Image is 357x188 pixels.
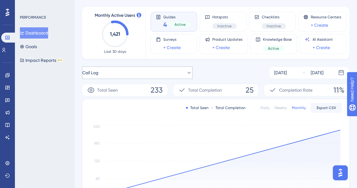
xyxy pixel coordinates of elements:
span: AI Assistant [312,37,332,42]
span: Completion Rate [279,86,312,94]
span: Resource Centers [311,15,341,20]
tspan: 180 [94,141,100,145]
span: Monthly Active Users [95,12,135,19]
button: Call Log [82,66,192,79]
div: Monthly [292,105,306,110]
div: [DATE] [274,69,287,76]
span: Need Help? [15,2,39,9]
span: Call Log [82,69,98,76]
a: + Create [311,21,328,29]
span: Hotspots [212,15,237,20]
span: Total Completion [188,86,222,94]
span: 11% [333,85,344,95]
div: Total Completion [211,105,246,110]
span: Active [174,22,186,27]
span: 25 [245,85,253,95]
div: [DATE] [311,69,323,76]
button: Dashboard [20,27,48,39]
span: Inactive [267,24,281,29]
span: 233 [151,85,163,95]
span: Export CSV [317,105,336,110]
span: 4 [163,20,167,29]
tspan: 240 [93,124,100,129]
a: + Create [212,44,230,51]
tspan: 60 [96,177,100,181]
span: Surveys [163,37,181,42]
span: Checklists [262,15,286,20]
a: + Create [312,44,330,51]
tspan: 120 [94,159,100,163]
div: Weekly [274,105,287,110]
div: BETA [57,59,63,62]
text: 1,421 [110,31,120,37]
div: Total Seen [186,105,209,110]
span: Guides [163,15,191,19]
iframe: UserGuiding AI Assistant Launcher [331,163,350,182]
span: Last 30 days [104,49,126,54]
a: + Create [163,44,181,51]
button: Goals [20,41,37,52]
div: PERFORMANCE [20,15,46,20]
button: Export CSV [311,103,342,113]
span: Product Updates [212,37,242,42]
button: Impact ReportsBETA [20,55,63,66]
span: Total Seen [97,86,118,94]
span: Inactive [217,24,232,29]
span: Active [268,46,279,51]
span: Knowledge Base [263,37,292,42]
div: Daily [260,105,269,110]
